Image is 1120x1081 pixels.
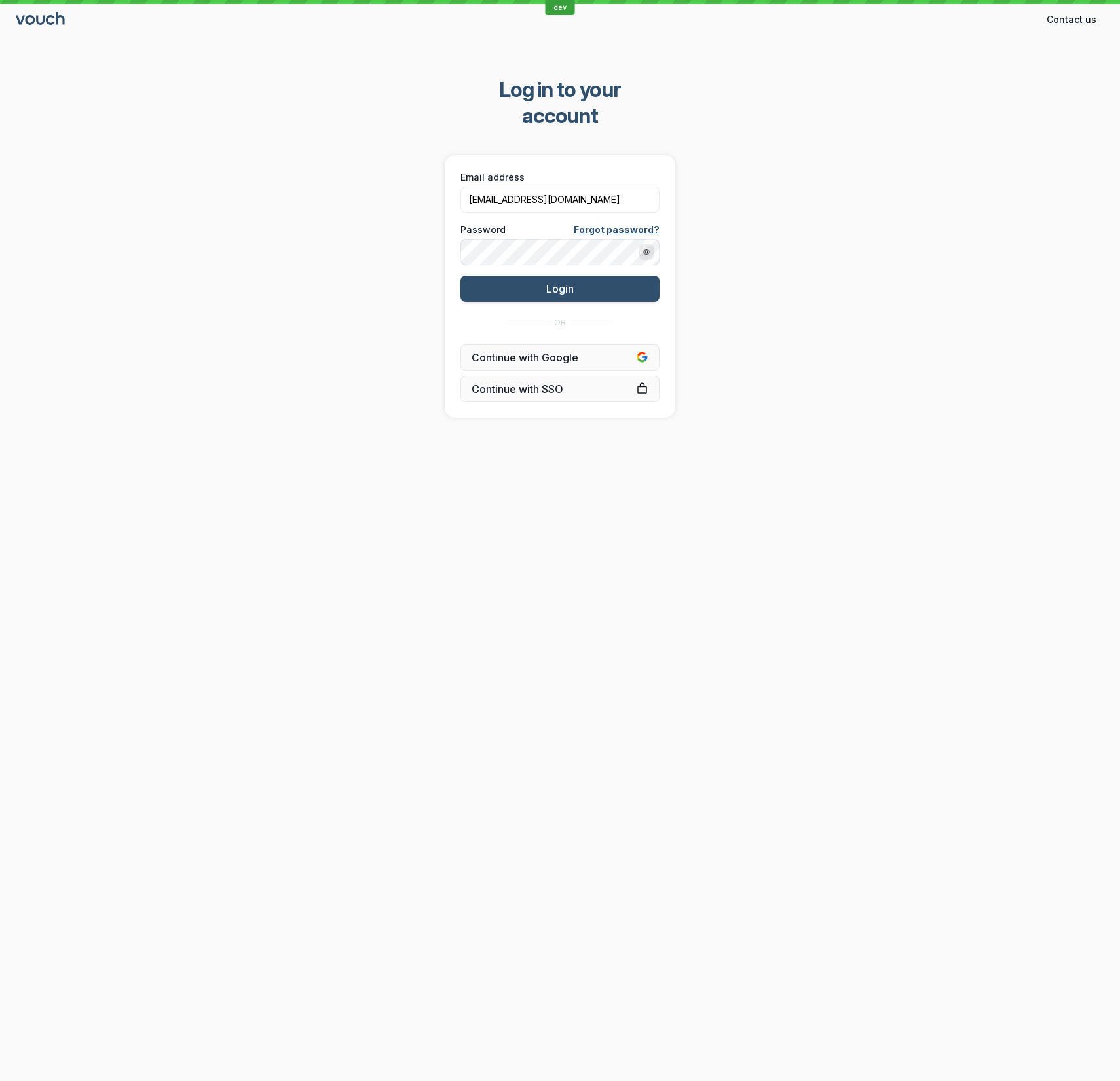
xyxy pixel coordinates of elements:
[460,376,660,402] a: Continue with SSO
[1047,13,1096,26] span: Contact us
[1039,9,1104,30] button: Contact us
[462,77,658,129] span: Log in to your account
[460,171,525,184] span: Email address
[574,223,660,236] a: Forgot password?
[460,344,660,371] button: Continue with Google
[546,282,574,295] span: Login
[554,318,566,328] span: OR
[639,244,654,260] button: Show password
[472,382,648,395] span: Continue with SSO
[472,351,648,364] span: Continue with Google
[16,14,67,26] a: Go to sign in
[460,276,660,302] button: Login
[460,223,506,236] span: Password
